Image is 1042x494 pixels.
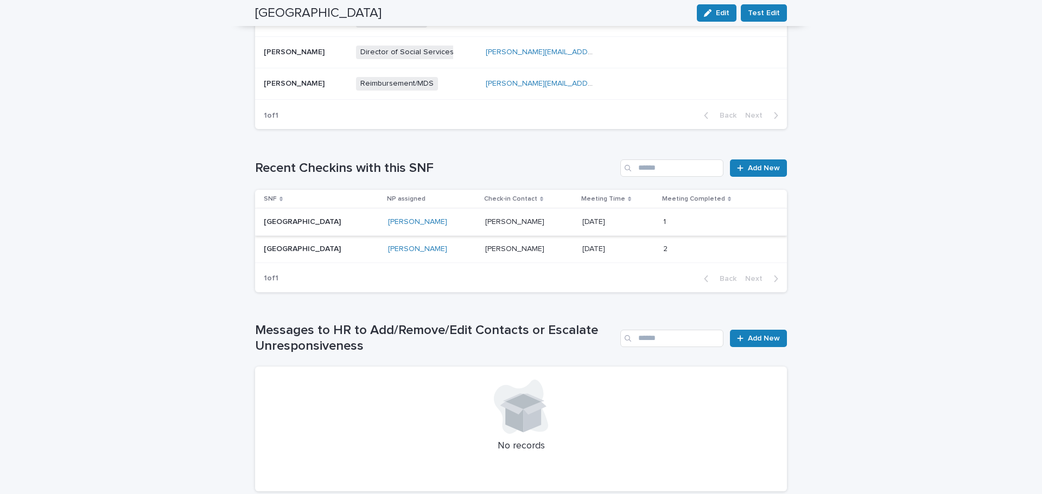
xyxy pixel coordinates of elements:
p: [PERSON_NAME] [264,46,327,57]
button: Back [695,111,741,120]
a: Add New [730,159,787,177]
p: Meeting Completed [662,193,725,205]
a: [PERSON_NAME] [388,245,447,254]
span: Reimbursement/MDS [356,77,438,91]
span: Test Edit [748,8,780,18]
p: [DATE] [582,242,607,254]
button: Next [741,274,787,284]
tr: [PERSON_NAME][PERSON_NAME] Reimbursement/MDS[PERSON_NAME][EMAIL_ADDRESS][PERSON_NAME][DOMAIN_NAME] [255,68,787,100]
input: Search [620,159,723,177]
button: Edit [697,4,736,22]
button: Back [695,274,741,284]
button: Next [741,111,787,120]
p: [PERSON_NAME] [485,215,547,227]
p: [PERSON_NAME] [485,242,547,254]
p: SNF [264,193,277,205]
tr: [PERSON_NAME][PERSON_NAME] Director of Social Services[PERSON_NAME][EMAIL_ADDRESS][PERSON_NAME][D... [255,37,787,68]
span: Next [745,112,769,119]
p: No records [268,440,774,452]
a: [PERSON_NAME] [388,217,447,227]
p: Meeting Time [581,193,625,205]
p: 1 of 1 [255,102,287,129]
p: Check-in Contact [484,193,537,205]
p: [GEOGRAPHIC_DATA] [264,217,372,227]
p: [DATE] [582,215,607,227]
span: Add New [748,164,780,172]
p: [PERSON_NAME] [264,77,327,88]
span: Next [745,275,769,283]
h1: Recent Checkins with this SNF [255,161,616,176]
a: [PERSON_NAME][EMAIL_ADDRESS][PERSON_NAME][DOMAIN_NAME] [486,80,727,87]
p: [GEOGRAPHIC_DATA] [264,245,372,254]
a: [PERSON_NAME][EMAIL_ADDRESS][PERSON_NAME][DOMAIN_NAME] [486,48,727,56]
span: Director of Social Services [356,46,458,59]
a: Add New [730,330,787,347]
p: 2 [663,242,670,254]
button: Test Edit [741,4,787,22]
tr: [GEOGRAPHIC_DATA][PERSON_NAME] [PERSON_NAME][PERSON_NAME] [DATE][DATE] 22 [255,236,787,263]
p: 1 [663,215,668,227]
p: 1 of 1 [255,265,287,292]
tr: [GEOGRAPHIC_DATA][PERSON_NAME] [PERSON_NAME][PERSON_NAME] [DATE][DATE] 11 [255,209,787,236]
span: Back [713,112,736,119]
input: Search [620,330,723,347]
h2: [GEOGRAPHIC_DATA] [255,5,382,21]
p: NP assigned [387,193,425,205]
span: Add New [748,335,780,342]
span: Back [713,275,736,283]
h1: Messages to HR to Add/Remove/Edit Contacts or Escalate Unresponsiveness [255,323,616,354]
span: Edit [716,9,729,17]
